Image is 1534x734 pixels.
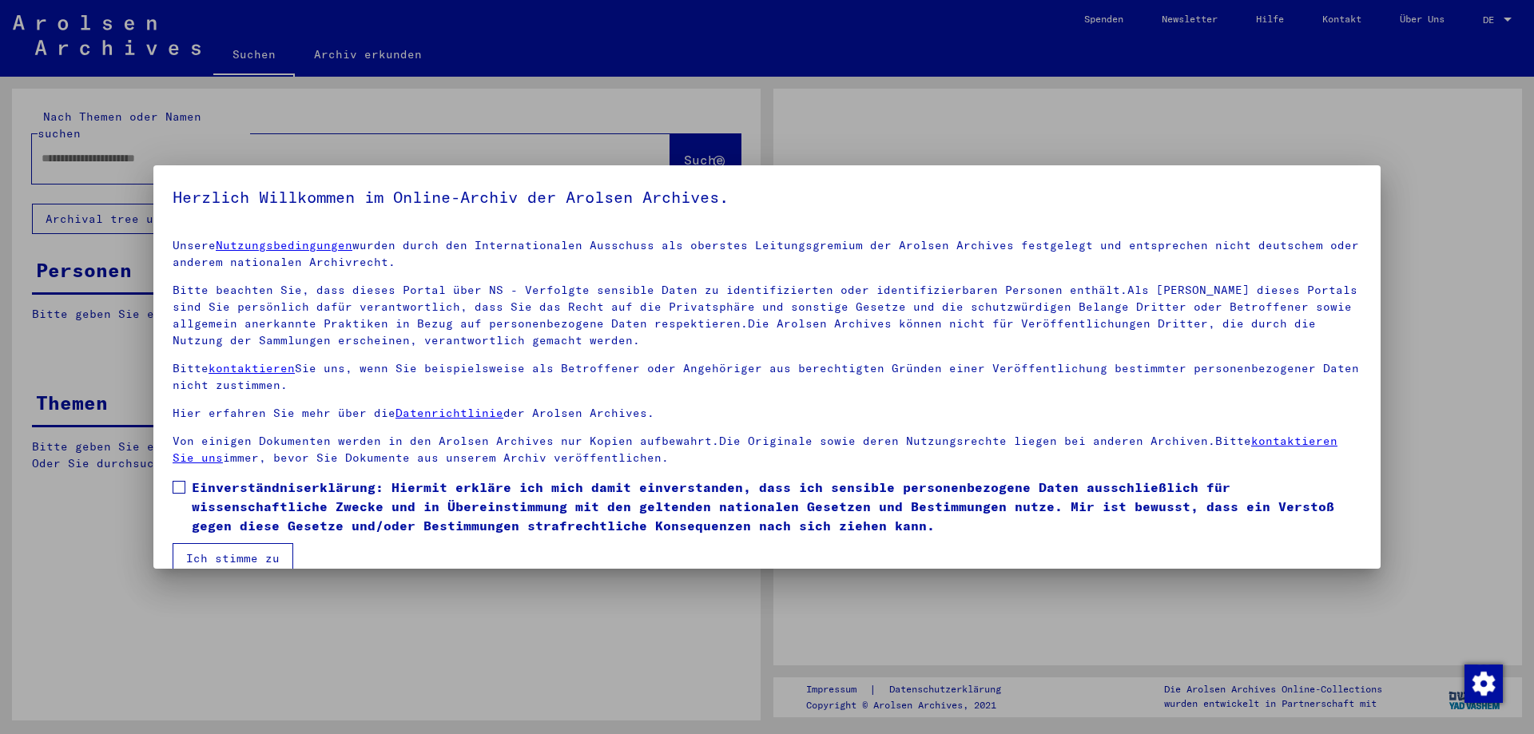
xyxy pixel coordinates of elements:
[209,361,295,375] a: kontaktieren
[173,405,1361,422] p: Hier erfahren Sie mehr über die der Arolsen Archives.
[216,238,352,252] a: Nutzungsbedingungen
[173,433,1361,466] p: Von einigen Dokumenten werden in den Arolsen Archives nur Kopien aufbewahrt.Die Originale sowie d...
[173,360,1361,394] p: Bitte Sie uns, wenn Sie beispielsweise als Betroffener oder Angehöriger aus berechtigten Gründen ...
[173,237,1361,271] p: Unsere wurden durch den Internationalen Ausschuss als oberstes Leitungsgremium der Arolsen Archiv...
[173,282,1361,349] p: Bitte beachten Sie, dass dieses Portal über NS - Verfolgte sensible Daten zu identifizierten oder...
[192,478,1361,535] span: Einverständniserklärung: Hiermit erkläre ich mich damit einverstanden, dass ich sensible personen...
[1464,665,1503,703] img: Zustimmung ändern
[173,543,293,573] button: Ich stimme zu
[173,184,1361,210] h5: Herzlich Willkommen im Online-Archiv der Arolsen Archives.
[1464,664,1502,702] div: Zustimmung ändern
[173,434,1337,465] a: kontaktieren Sie uns
[395,406,503,420] a: Datenrichtlinie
